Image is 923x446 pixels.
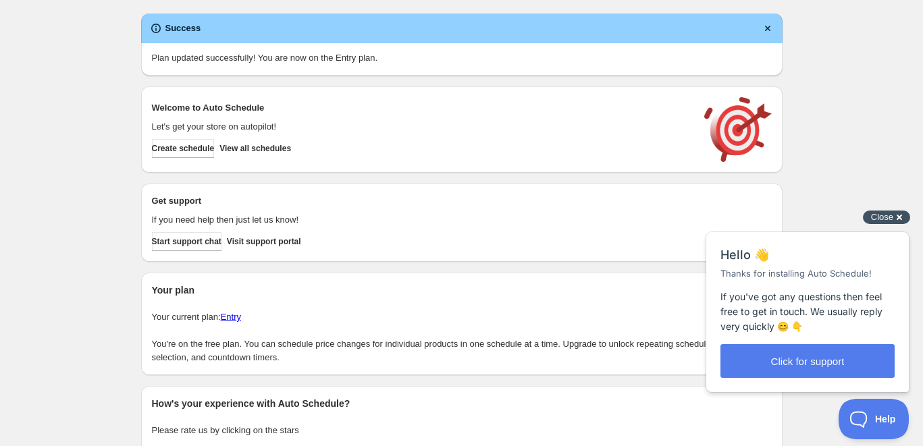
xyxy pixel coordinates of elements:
[152,139,215,158] button: Create schedule
[152,143,215,154] span: Create schedule
[221,312,241,322] a: Entry
[700,198,917,399] iframe: Help Scout Beacon - Messages and Notifications
[152,424,772,437] p: Please rate us by clicking on the stars
[152,213,691,227] p: If you need help then just let us know!
[152,283,772,297] h2: Your plan
[165,22,201,35] h2: Success
[758,19,777,38] button: Dismiss notification
[152,232,221,251] a: Start support chat
[219,139,291,158] button: View all schedules
[839,399,909,439] iframe: Help Scout Beacon - Open
[152,101,691,115] h2: Welcome to Auto Schedule
[227,236,301,247] span: Visit support portal
[219,143,291,154] span: View all schedules
[152,120,691,134] p: Let's get your store on autopilot!
[152,397,772,410] h2: How's your experience with Auto Schedule?
[152,310,772,324] p: Your current plan:
[227,232,301,251] a: Visit support portal
[152,337,772,364] p: You're on the free plan. You can schedule price changes for individual products in one schedule a...
[152,236,221,247] span: Start support chat
[152,51,772,65] p: Plan updated successfully! You are now on the Entry plan.
[152,194,691,208] h2: Get support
